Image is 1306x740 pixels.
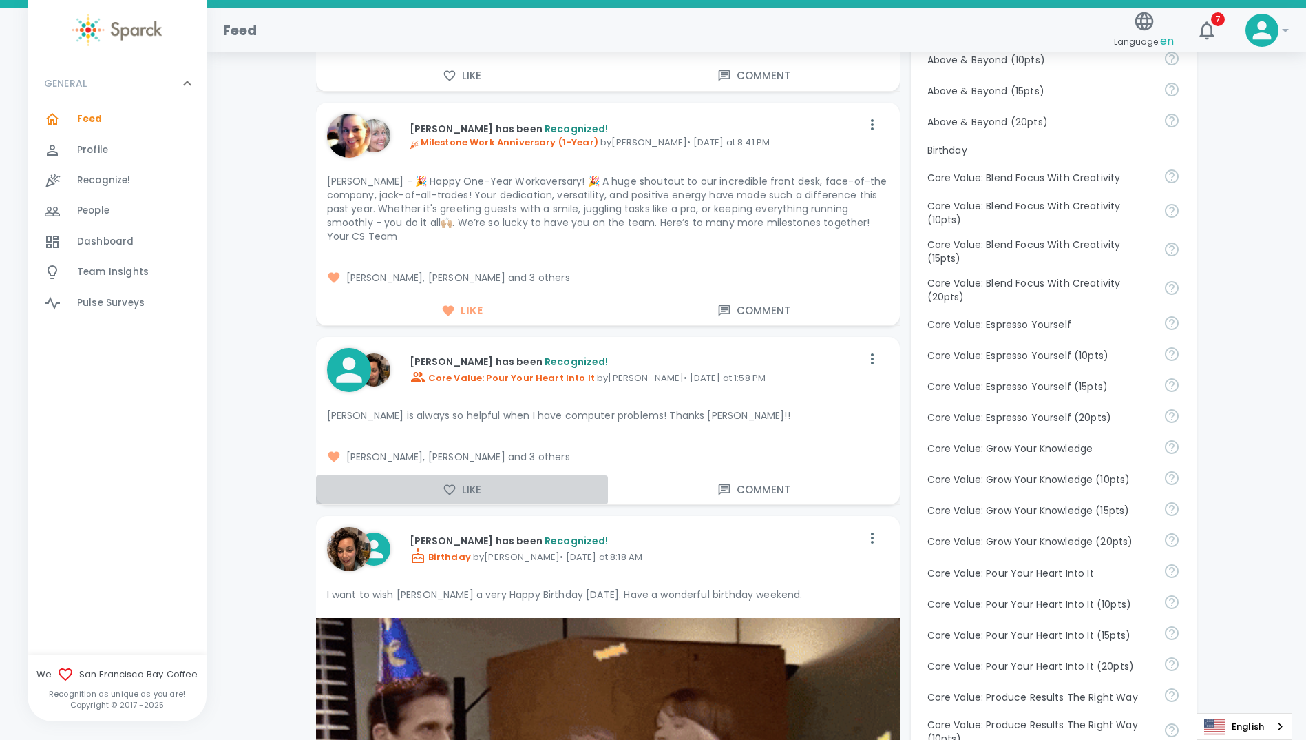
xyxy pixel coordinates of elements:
span: Recognized! [545,122,609,136]
svg: Share your voice and your ideas [1163,408,1180,424]
img: Picture of Nikki Meeks [327,114,371,158]
button: 7 [1190,14,1223,47]
svg: Follow your curiosity and learn together [1163,470,1180,486]
p: Above & Beyond (20pts) [927,115,1153,129]
span: Team Insights [77,265,149,279]
div: Language [1197,713,1292,740]
img: Picture of Nicole Perry [357,353,390,387]
a: Team Insights [28,257,207,287]
svg: Come to work to make a difference in your own way [1163,594,1180,610]
button: Comment [608,475,900,504]
p: by [PERSON_NAME] • [DATE] at 1:58 PM [410,369,861,385]
h1: Feed [223,19,257,41]
span: We San Francisco Bay Coffee [28,666,207,683]
p: by [PERSON_NAME] • [DATE] at 8:41 PM [410,136,861,150]
p: Core Value: Blend Focus With Creativity (10pts) [927,199,1153,227]
span: Birthday [410,551,471,564]
p: Above & Beyond (15pts) [927,84,1153,98]
p: Core Value: Pour Your Heart Into It [927,566,1153,580]
a: English [1197,714,1292,739]
span: 7 [1211,12,1225,26]
a: Sparck logo [28,14,207,46]
p: GENERAL [44,76,87,90]
svg: For going above and beyond! [1163,81,1180,98]
p: Core Value: Blend Focus With Creativity (15pts) [927,238,1153,265]
span: Core Value: Pour Your Heart Into It [410,371,595,384]
p: Core Value: Grow Your Knowledge (20pts) [927,535,1153,548]
button: Like [316,61,608,90]
span: Language: [1114,32,1174,51]
p: I want to wish [PERSON_NAME] a very Happy Birthday [DATE]. Have a wonderful birthday weekend. [327,588,889,602]
p: [PERSON_NAME] has been [410,122,861,136]
div: GENERAL [28,63,207,104]
p: Core Value: Espresso Yourself (15pts) [927,380,1153,393]
button: Language:en [1108,6,1179,55]
p: Core Value: Grow Your Knowledge [927,442,1153,455]
a: People [28,196,207,226]
span: Feed [77,112,103,126]
p: Core Value: Pour Your Heart Into It (15pts) [927,628,1153,642]
div: GENERAL [28,104,207,324]
span: [PERSON_NAME], [PERSON_NAME] and 3 others [327,450,889,464]
span: Recognize! [77,174,131,187]
svg: Share your voice and your ideas [1163,346,1180,362]
p: [PERSON_NAME] is always so helpful when I have computer problems! Thanks [PERSON_NAME]!! [327,409,889,422]
p: Above & Beyond (10pts) [927,53,1153,67]
p: Birthday [927,143,1181,157]
p: Core Value: Produce Results The Right Way [927,690,1153,704]
img: Picture of Nicole Perry [327,527,371,571]
span: People [77,204,109,218]
a: Recognize! [28,165,207,196]
svg: Share your voice and your ideas [1163,315,1180,331]
span: Recognized! [545,355,609,369]
button: Like [316,296,608,325]
a: Dashboard [28,227,207,257]
span: Pulse Surveys [77,296,145,310]
p: Core Value: Pour Your Heart Into It (20pts) [927,659,1153,673]
aside: Language selected: English [1197,713,1292,740]
p: Core Value: Blend Focus With Creativity (20pts) [927,276,1153,304]
p: by [PERSON_NAME] • [DATE] at 8:18 AM [410,548,861,564]
svg: Follow your curiosity and learn together [1163,439,1180,455]
svg: Come to work to make a difference in your own way [1163,656,1180,672]
button: Comment [608,296,900,325]
svg: Achieve goals today and innovate for tomorrow [1163,280,1180,296]
p: Core Value: Grow Your Knowledge (10pts) [927,473,1153,486]
a: Pulse Surveys [28,288,207,318]
p: Core Value: Grow Your Knowledge (15pts) [927,504,1153,517]
svg: Follow your curiosity and learn together [1163,532,1180,548]
p: Core Value: Espresso Yourself (10pts) [927,349,1153,362]
span: en [1160,33,1174,49]
svg: Achieve goals today and innovate for tomorrow [1163,168,1180,185]
button: Like [316,475,608,504]
svg: For going above and beyond! [1163,50,1180,67]
span: Dashboard [77,235,134,249]
p: Core Value: Blend Focus With Creativity [927,171,1153,185]
svg: Achieve goals today and innovate for tomorrow [1163,241,1180,258]
p: [PERSON_NAME] has been [410,534,861,548]
svg: Achieve goals today and innovate for tomorrow [1163,203,1180,219]
a: Feed [28,104,207,134]
span: Profile [77,143,108,157]
svg: Come to work to make a difference in your own way [1163,563,1180,579]
svg: Find success working together and doing the right thing [1163,687,1180,703]
img: Sparck logo [72,14,162,46]
p: [PERSON_NAME] has been [410,355,861,369]
svg: Come to work to make a difference in your own way [1163,625,1180,641]
p: Core Value: Espresso Yourself (20pts) [927,411,1153,424]
a: Profile [28,135,207,165]
span: Milestone Work Anniversary (1-Year) [410,136,598,149]
span: Recognized! [545,534,609,548]
span: [PERSON_NAME], [PERSON_NAME] and 3 others [327,271,889,285]
p: Core Value: Espresso Yourself [927,318,1153,331]
p: [PERSON_NAME] - 🎉 Happy One-Year Workaversary! 🎉 A huge shoutout to our incredible front desk, fa... [327,174,889,243]
svg: Follow your curiosity and learn together [1163,501,1180,517]
svg: For going above and beyond! [1163,112,1180,129]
